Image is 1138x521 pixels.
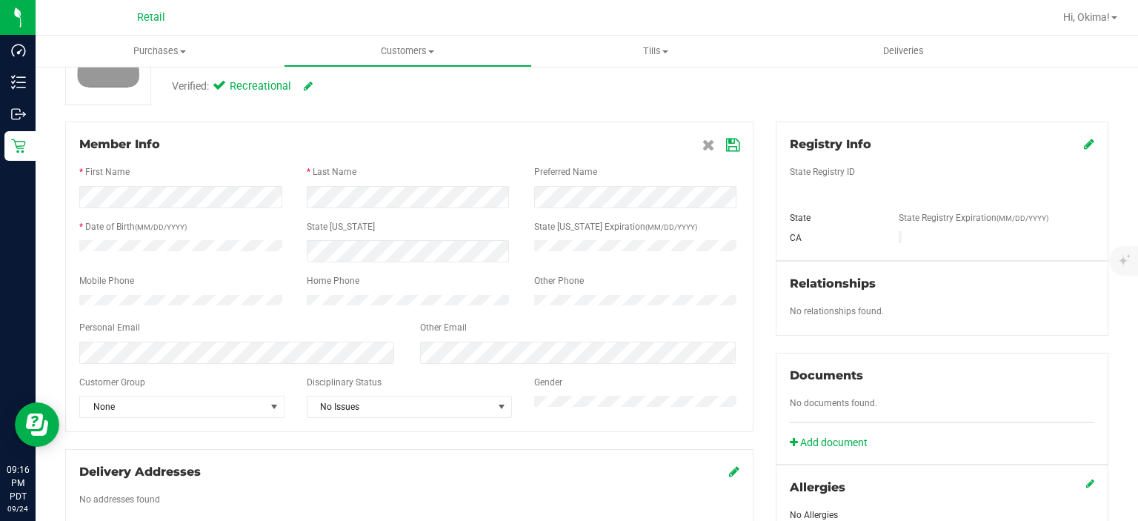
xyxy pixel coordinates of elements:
a: Purchases [36,36,284,67]
span: Tills [533,44,779,58]
label: Mobile Phone [79,274,134,288]
a: Deliveries [779,36,1028,67]
label: Date of Birth [85,220,187,233]
span: Hi, Okima! [1063,11,1110,23]
label: No addresses found [79,493,160,506]
span: Member Info [79,137,160,151]
span: Customers [284,44,531,58]
span: No documents found. [790,398,877,408]
label: Customer Group [79,376,145,389]
span: Allergies [790,480,845,494]
span: (MM/DD/YYYY) [996,214,1048,222]
span: Documents [790,368,863,382]
label: State [US_STATE] Expiration [534,220,697,233]
label: Preferred Name [534,165,597,179]
label: Personal Email [79,321,140,334]
span: Recreational [230,79,289,95]
label: Other Email [420,321,467,334]
div: State [779,211,888,225]
span: select [493,396,511,417]
label: No relationships found. [790,305,884,318]
a: Add document [790,435,875,451]
inline-svg: Outbound [11,107,26,122]
div: CA [779,231,888,245]
inline-svg: Dashboard [11,43,26,58]
span: Purchases [36,44,284,58]
inline-svg: Inventory [11,75,26,90]
label: First Name [85,165,130,179]
span: No Issues [307,396,493,417]
span: (MM/DD/YYYY) [645,223,697,231]
div: Verified: [172,79,313,95]
a: Customers [284,36,532,67]
inline-svg: Retail [11,139,26,153]
label: Disciplinary Status [307,376,382,389]
span: Delivery Addresses [79,465,201,479]
label: Other Phone [534,274,584,288]
span: None [80,396,265,417]
label: State Registry ID [790,165,855,179]
span: Deliveries [863,44,944,58]
span: select [265,396,284,417]
span: Relationships [790,276,876,291]
p: 09/24 [7,503,29,514]
label: Home Phone [307,274,359,288]
label: State [US_STATE] [307,220,375,233]
iframe: Resource center [15,402,59,447]
label: Last Name [313,165,356,179]
span: Retail [137,11,165,24]
label: State Registry Expiration [899,211,1048,225]
a: Tills [532,36,780,67]
p: 09:16 PM PDT [7,463,29,503]
span: (MM/DD/YYYY) [135,223,187,231]
label: Gender [534,376,562,389]
span: Registry Info [790,137,871,151]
